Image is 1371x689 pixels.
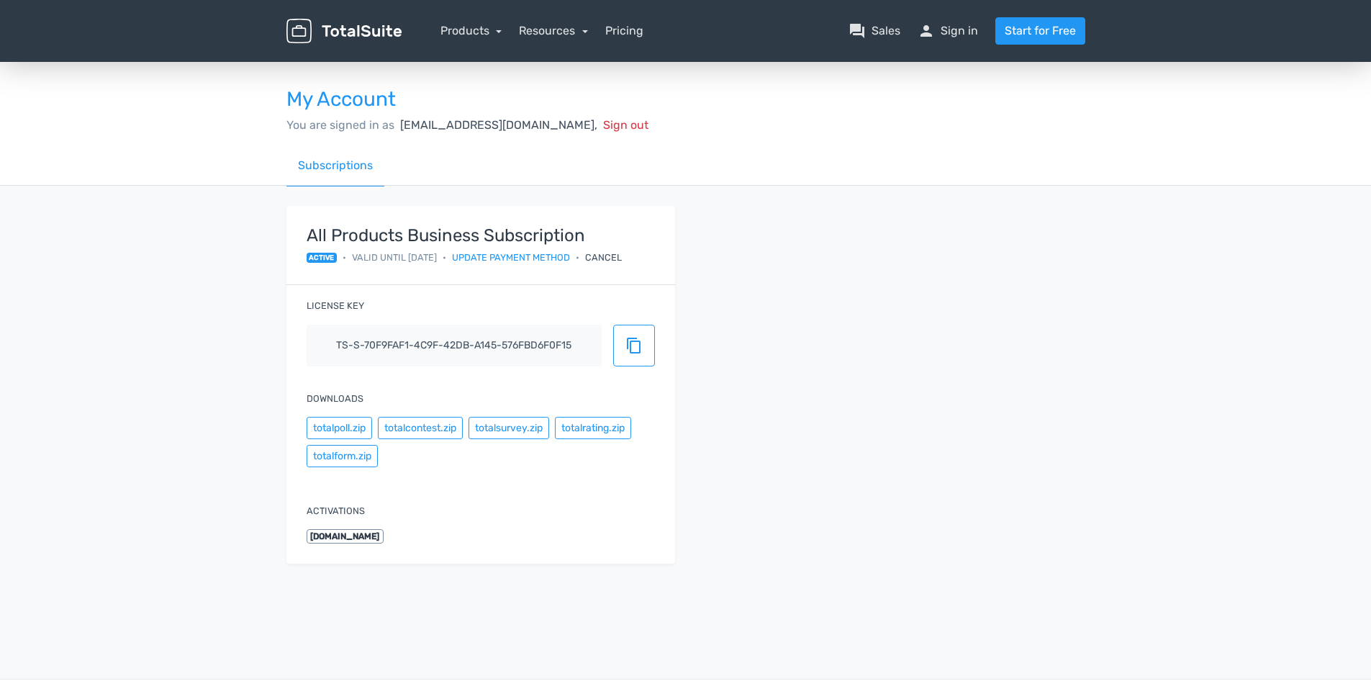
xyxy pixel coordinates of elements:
[440,24,502,37] a: Products
[307,417,372,439] button: totalpoll.zip
[625,337,643,354] span: content_copy
[378,417,463,439] button: totalcontest.zip
[307,299,364,312] label: License key
[307,504,365,518] label: Activations
[307,529,384,544] span: [DOMAIN_NAME]
[469,417,549,439] button: totalsurvey.zip
[400,118,597,132] span: [EMAIL_ADDRESS][DOMAIN_NAME],
[918,22,978,40] a: personSign in
[286,19,402,44] img: TotalSuite for WordPress
[343,251,346,264] span: •
[849,22,866,40] span: question_answer
[452,251,570,264] a: Update payment method
[307,226,623,245] strong: All Products Business Subscription
[286,145,384,186] a: Subscriptions
[585,251,622,264] div: Cancel
[576,251,579,264] span: •
[307,253,338,263] span: active
[605,22,643,40] a: Pricing
[307,445,378,467] button: totalform.zip
[918,22,935,40] span: person
[995,17,1085,45] a: Start for Free
[613,325,655,366] button: content_copy
[443,251,446,264] span: •
[286,118,394,132] span: You are signed in as
[519,24,588,37] a: Resources
[555,417,631,439] button: totalrating.zip
[352,251,437,264] span: Valid until [DATE]
[603,118,648,132] span: Sign out
[849,22,900,40] a: question_answerSales
[286,89,1085,111] h3: My Account
[307,392,363,405] label: Downloads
